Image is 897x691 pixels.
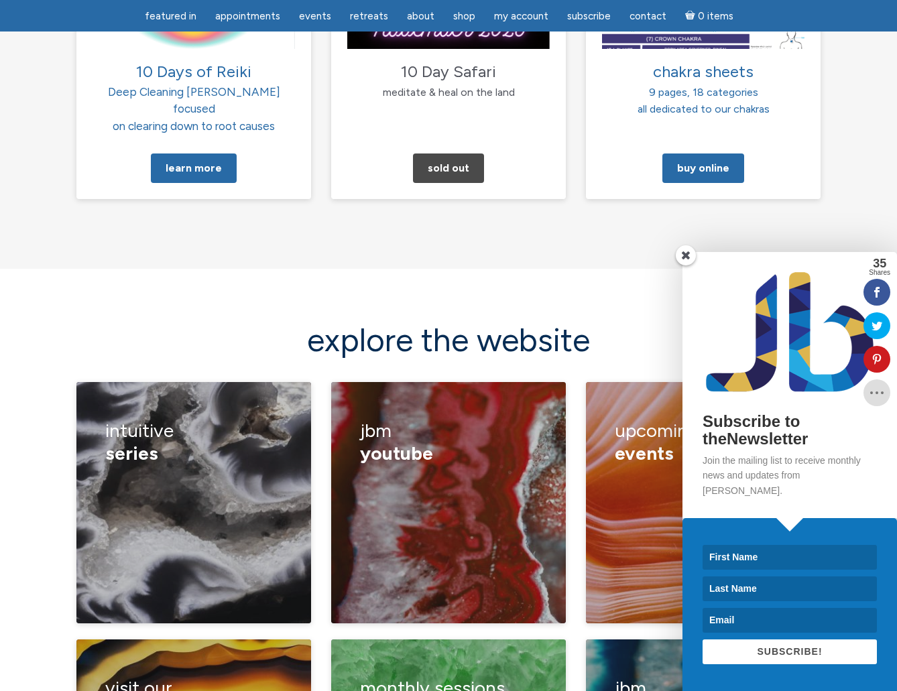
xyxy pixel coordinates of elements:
span: Retreats [350,10,388,22]
span: 10 Days of Reiki [136,62,251,81]
span: 10 Day Safari [401,62,496,81]
h2: Subscribe to theNewsletter [703,413,877,448]
span: chakra sheets [653,62,754,81]
span: 35 [869,257,890,269]
button: SUBSCRIBE! [703,639,877,664]
a: My Account [486,3,556,29]
h2: explore the website [76,322,821,358]
a: Appointments [207,3,288,29]
span: My Account [494,10,548,22]
a: Contact [621,3,674,29]
h3: Intuitive [105,410,283,474]
span: YouTube [360,442,433,464]
p: Join the mailing list to receive monthly news and updates from [PERSON_NAME]. [703,453,877,498]
span: Contact [630,10,666,22]
span: About [407,10,434,22]
span: Events [299,10,331,22]
span: 0 items [698,11,733,21]
a: Buy Online [662,153,744,183]
span: Shares [869,269,890,276]
span: Subscribe [567,10,611,22]
i: Cart [685,10,698,22]
a: Sold Out [413,153,484,183]
a: About [399,3,442,29]
span: 9 pages, 18 categories [649,86,758,99]
span: on clearing down to root causes [113,119,275,133]
input: Last Name [703,576,877,601]
span: meditate & heal on the land [383,86,515,99]
a: Retreats [342,3,396,29]
h3: JBM [360,410,538,474]
span: series [105,442,158,464]
span: SUBSCRIBE! [757,646,822,657]
span: Appointments [215,10,280,22]
a: Subscribe [559,3,619,29]
a: Events [291,3,339,29]
a: Shop [445,3,483,29]
span: featured in [145,10,196,22]
span: all dedicated to our chakras [638,103,770,115]
input: First Name [703,545,877,570]
a: featured in [137,3,204,29]
a: Learn More [151,153,237,183]
input: Email [703,608,877,633]
a: Cart0 items [677,2,741,29]
span: Deep Cleaning [PERSON_NAME] focused [108,66,280,116]
span: Shop [453,10,475,22]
